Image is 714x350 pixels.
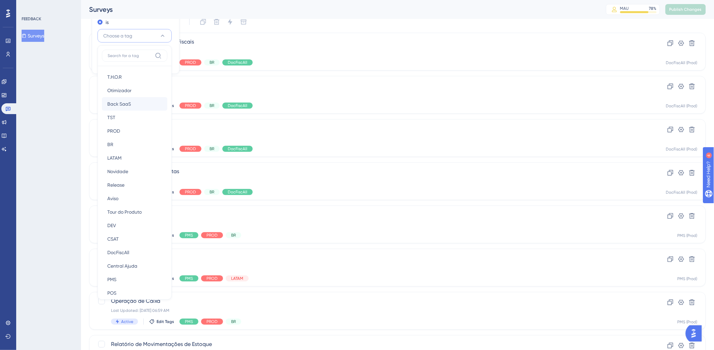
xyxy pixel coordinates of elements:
span: BR [210,103,214,108]
div: DocFiscAll (Prod) [666,146,697,152]
span: TEC - Operação de Contas [111,167,630,176]
span: TST [107,113,115,122]
span: PROD [185,189,196,195]
div: Last Updated: [DATE] 07:00 AM [111,135,630,140]
div: MAU [620,6,629,11]
div: Last Updated: [DATE] 06:59 AM [111,308,630,313]
span: PROD [185,60,196,65]
span: BR [210,146,214,152]
span: Nova Reserva de Grupo [111,211,630,219]
span: TEC - Painel NFC-e [111,81,630,89]
button: Surveys [22,30,44,42]
div: DocFiscAll (Prod) [666,60,697,65]
span: Novidade [107,167,128,176]
span: LATAM [107,154,121,162]
button: CSAT [102,232,167,246]
button: Central Ajuda [102,259,167,273]
div: FEEDBACK [22,16,41,22]
div: 4 [47,3,49,9]
span: Operação de Caixa [111,297,630,305]
div: Last Updated: [DATE] 07:00 AM [111,49,630,54]
span: LATAM [231,276,243,281]
input: Search for a tag [108,53,152,58]
span: Operación de Caja [111,254,630,262]
span: PROD [207,276,218,281]
button: POS [102,286,167,300]
span: BR [210,60,214,65]
span: PROD [107,127,120,135]
span: BR [231,319,236,324]
button: Novidade [102,165,167,178]
div: PMS (Prod) [678,319,697,325]
button: Aviso [102,192,167,205]
span: Central Ajuda [107,262,137,270]
span: DocFiscAll [228,103,247,108]
button: Release [102,178,167,192]
span: DocFiscAll [228,189,247,195]
span: BR [231,233,236,238]
button: T.H.O.R [102,70,167,84]
span: CSAT [107,235,119,243]
button: Back SaaS [102,97,167,111]
div: DocFiscAll (Prod) [666,103,697,109]
iframe: UserGuiding AI Assistant Launcher [686,323,706,344]
button: LATAM [102,151,167,165]
span: DocFiscAll [228,146,247,152]
button: Publish Changes [665,4,706,15]
span: PROD [207,233,218,238]
span: PROD [185,146,196,152]
span: POS [107,289,116,297]
button: PROD [102,124,167,138]
span: Tour do Produto [107,208,142,216]
span: PMS [107,275,116,284]
span: PROD [207,319,218,324]
button: PMS [102,273,167,286]
span: TEC - Cadastro de Regras Fiscais [111,38,630,46]
div: DocFiscAll (Prod) [666,190,697,195]
span: PMS [185,233,193,238]
span: Publish Changes [669,7,702,12]
button: DocFiscAll [102,246,167,259]
div: Last Updated: [DATE] 06:59 AM [111,265,630,270]
span: TEC - Painel NFS-e [111,124,630,132]
div: PMS (Prod) [678,276,697,281]
button: DEV [102,219,167,232]
span: Otimizador [107,86,132,95]
span: Relatório de Movimentações de Estoque [111,340,630,348]
button: TST [102,111,167,124]
span: Active [121,319,133,324]
span: Aviso [107,194,118,203]
span: DEV [107,221,116,230]
span: BR [107,140,113,149]
span: Need Help? [16,2,42,10]
button: Edit Tags [149,319,174,324]
span: PMS [185,276,193,281]
span: PROD [185,103,196,108]
div: Last Updated: [DATE] 07:00 AM [111,178,630,184]
span: T.H.O.R [107,73,122,81]
span: Choose a tag [103,32,132,40]
div: 78 % [649,6,657,11]
button: BR [102,138,167,151]
span: Edit Tags [157,319,174,324]
label: is [106,18,109,26]
div: Last Updated: [DATE] 12:12 PM [111,221,630,227]
div: Surveys [89,5,589,14]
button: Tour do Produto [102,205,167,219]
div: PMS (Prod) [678,233,697,238]
span: Release [107,181,125,189]
span: DocFiscAll [228,60,247,65]
button: Choose a tag [98,29,172,43]
span: Back SaaS [107,100,131,108]
div: Last Updated: [DATE] 07:00 AM [111,92,630,97]
span: BR [210,189,214,195]
button: Otimizador [102,84,167,97]
span: PMS [185,319,193,324]
span: DocFiscAll [107,248,129,257]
